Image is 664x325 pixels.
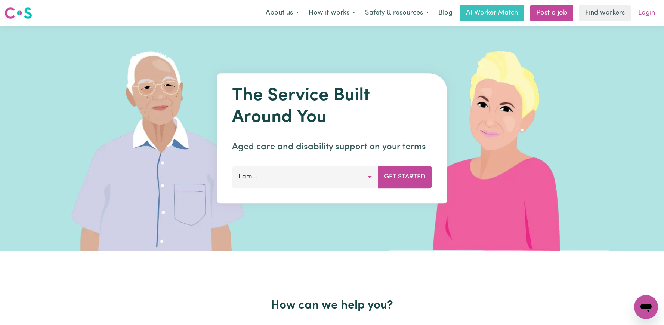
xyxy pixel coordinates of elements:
[378,166,432,188] button: Get Started
[434,5,457,21] a: Blog
[4,4,32,22] a: Careseekers logo
[232,85,432,128] h1: The Service Built Around You
[579,5,631,21] a: Find workers
[261,5,304,21] button: About us
[634,5,660,21] a: Login
[460,5,524,21] a: AI Worker Match
[232,140,432,154] p: Aged care and disability support on your terms
[4,6,32,20] img: Careseekers logo
[232,166,378,188] button: I am...
[304,5,360,21] button: How it works
[90,298,574,313] h2: How can we help you?
[530,5,573,21] a: Post a job
[360,5,434,21] button: Safety & resources
[634,295,658,319] iframe: Button to launch messaging window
